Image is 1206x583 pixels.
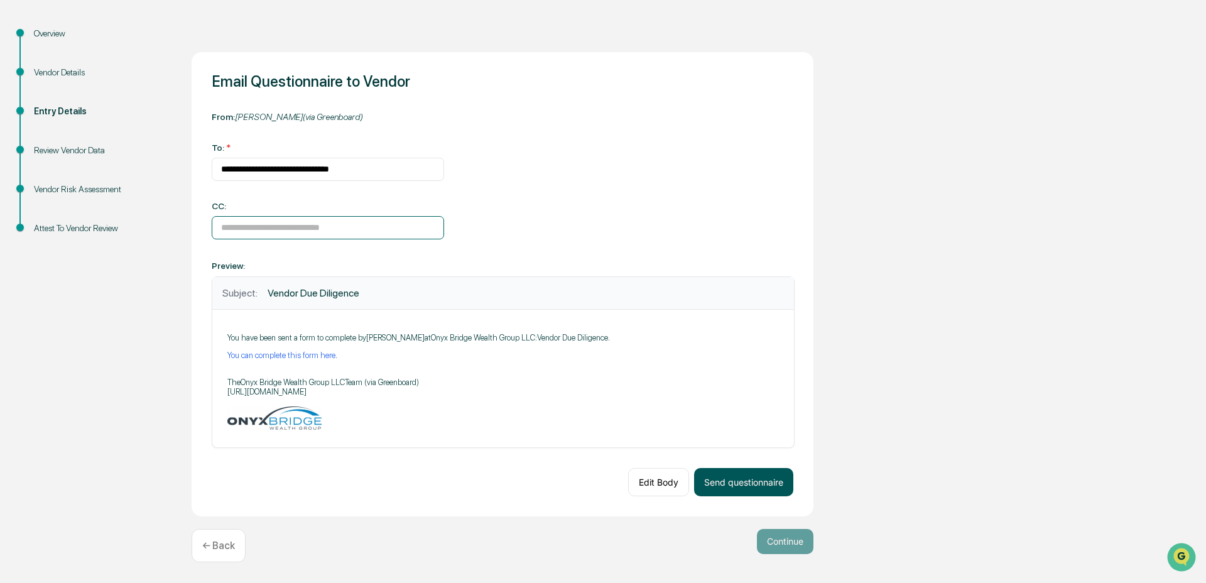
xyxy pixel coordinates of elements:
button: Start new chat [214,100,229,115]
p: How can we help? [13,26,229,46]
div: Review Vendor Data [34,144,137,157]
div: Attest To Vendor Review [34,222,137,235]
div: Start new chat [43,96,206,109]
p: The Onyx Bridge Wealth Group LLC Team (via Greenboard) [URL][DOMAIN_NAME] [227,368,779,396]
span: Preclearance [25,158,81,171]
a: You can complete this form here [227,351,335,360]
span: Pylon [125,213,152,222]
p: . [227,351,779,360]
img: 1746055101610-c473b297-6a78-478c-a979-82029cc54cd1 [13,96,35,119]
div: To: [212,143,444,153]
p: You have been sent a form to complete by [PERSON_NAME] at Onyx Bridge Wealth Group LLC : Vendor D... [227,333,779,342]
div: Vendor Details [34,66,137,79]
button: Continue [757,529,813,554]
div: We're available if you need us! [43,109,159,119]
div: 🗄️ [91,160,101,170]
a: 🗄️Attestations [86,153,161,176]
label: From: [212,112,363,122]
div: 🔎 [13,183,23,193]
div: Overview [34,27,137,40]
span: Vendor Due Diligence [268,287,359,299]
button: Edit Body [628,468,689,496]
div: Entry Details [34,105,137,118]
a: Powered byPylon [89,212,152,222]
button: Send questionnaire [694,468,793,496]
span: Attestations [104,158,156,171]
a: 🔎Data Lookup [8,177,84,200]
span: Subject: [222,287,263,299]
a: 🖐️Preclearance [8,153,86,176]
span: [PERSON_NAME] (via Greenboard) [235,112,363,122]
iframe: Open customer support [1166,542,1200,575]
label: Preview: [212,261,245,271]
div: 🖐️ [13,160,23,170]
span: Data Lookup [25,182,79,195]
div: CC: [212,201,444,211]
h1: Email Questionnaire to Vendor [212,72,793,90]
img: Organization Logo [227,406,322,430]
p: ← Back [202,540,235,552]
div: Vendor Risk Assessment [34,183,137,196]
